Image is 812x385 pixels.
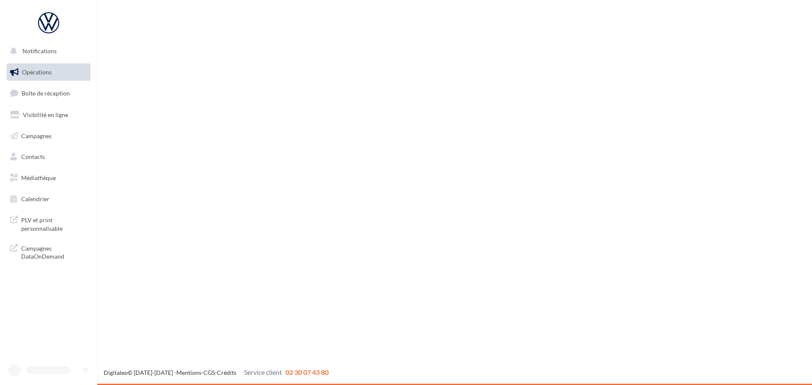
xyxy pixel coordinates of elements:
span: Médiathèque [21,174,56,181]
button: Notifications [5,42,89,60]
span: Service client [244,368,282,376]
span: Calendrier [21,195,49,202]
span: Opérations [22,68,52,76]
span: Visibilité en ligne [23,111,68,118]
a: Contacts [5,148,92,166]
a: Crédits [217,369,236,376]
a: Médiathèque [5,169,92,187]
span: Contacts [21,153,45,160]
a: Boîte de réception [5,84,92,102]
span: Notifications [22,47,57,55]
a: Digitaleo [104,369,128,376]
a: Campagnes [5,127,92,145]
a: Calendrier [5,190,92,208]
a: Campagnes DataOnDemand [5,239,92,264]
a: CGS [203,369,215,376]
span: Campagnes DataOnDemand [21,243,87,261]
span: Campagnes [21,132,52,139]
span: © [DATE]-[DATE] - - - [104,369,329,376]
a: Visibilité en ligne [5,106,92,124]
a: PLV et print personnalisable [5,211,92,236]
a: Opérations [5,63,92,81]
span: PLV et print personnalisable [21,214,87,232]
span: Boîte de réception [22,90,70,97]
a: Mentions [176,369,201,376]
span: 02 30 07 43 80 [285,368,329,376]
